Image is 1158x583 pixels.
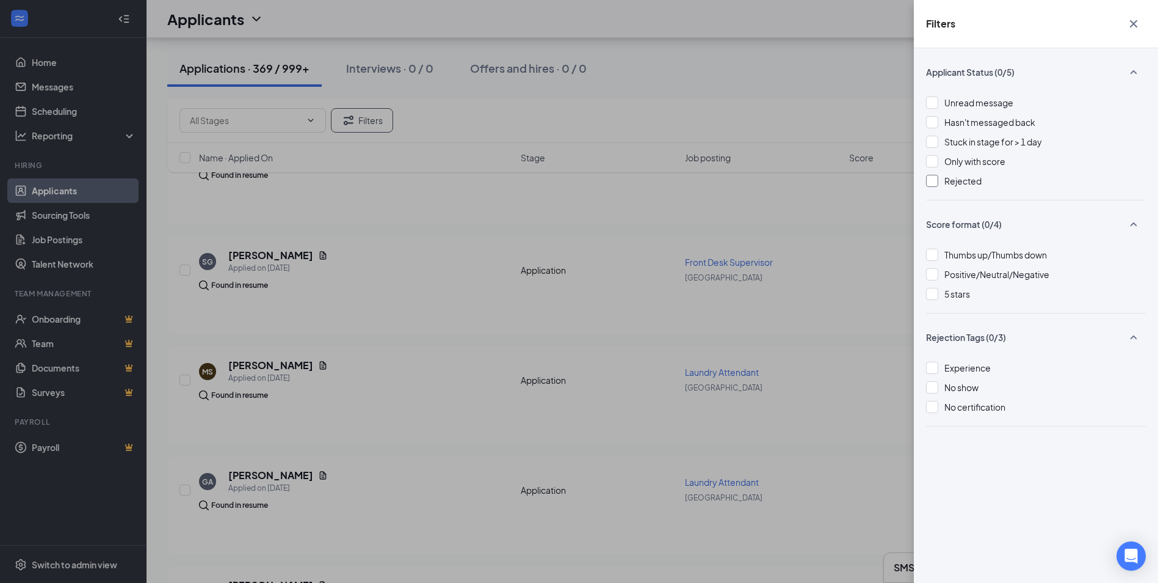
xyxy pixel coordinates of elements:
div: Open Intercom Messenger [1116,541,1146,571]
span: Rejected [944,175,982,186]
span: Experience [944,362,991,373]
span: 5 stars [944,288,970,299]
span: Positive/Neutral/Negative [944,269,1049,280]
span: No certification [944,402,1005,413]
button: SmallChevronUp [1121,213,1146,236]
button: Cross [1121,12,1146,35]
svg: SmallChevronUp [1126,65,1141,79]
h5: Filters [926,17,955,31]
span: No show [944,382,979,393]
span: Stuck in stage for > 1 day [944,136,1042,147]
svg: SmallChevronUp [1126,217,1141,232]
span: Thumbs up/Thumbs down [944,249,1047,260]
span: Applicant Status (0/5) [926,66,1015,78]
span: Rejection Tags (0/3) [926,331,1006,343]
svg: Cross [1126,16,1141,31]
span: Score format (0/4) [926,218,1002,230]
button: SmallChevronUp [1121,61,1146,84]
span: Unread message [944,97,1013,108]
button: SmallChevronUp [1121,326,1146,349]
svg: SmallChevronUp [1126,330,1141,345]
span: Only with score [944,156,1005,167]
span: Hasn't messaged back [944,117,1035,128]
